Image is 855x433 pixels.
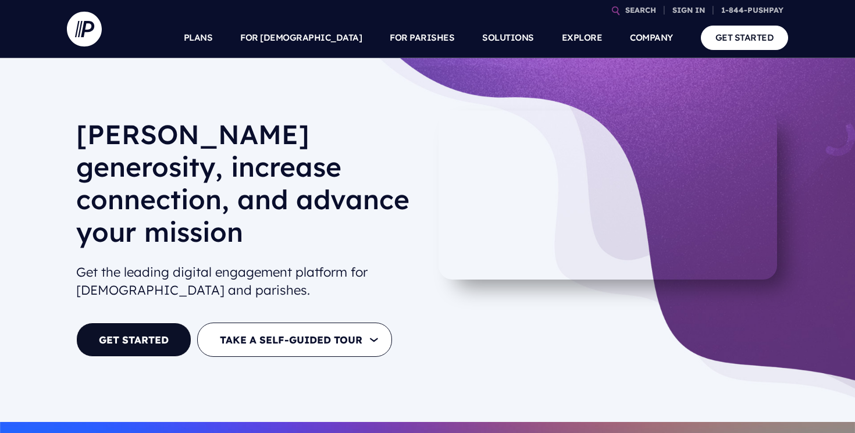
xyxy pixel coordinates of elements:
a: GET STARTED [76,323,191,357]
a: GET STARTED [701,26,789,49]
h1: [PERSON_NAME] generosity, increase connection, and advance your mission [76,118,418,257]
a: PLANS [184,17,213,58]
a: EXPLORE [562,17,603,58]
a: FOR [DEMOGRAPHIC_DATA] [240,17,362,58]
a: SOLUTIONS [482,17,534,58]
a: FOR PARISHES [390,17,454,58]
a: COMPANY [630,17,673,58]
button: TAKE A SELF-GUIDED TOUR [197,323,392,357]
h2: Get the leading digital engagement platform for [DEMOGRAPHIC_DATA] and parishes. [76,259,418,304]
